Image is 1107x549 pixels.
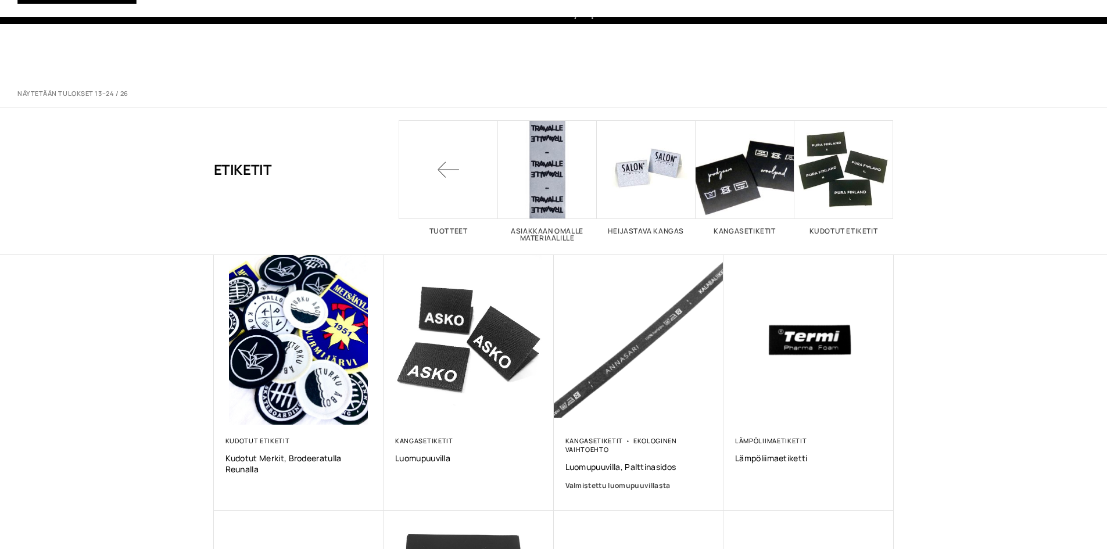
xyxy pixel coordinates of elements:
a: Visit product category Asiakkaan omalle materiaalille [498,120,597,242]
a: Lämpöliimaetiketit [735,436,807,445]
a: Kudotut merkit, brodeeratulla reunalla [225,453,372,475]
h2: Kangasetiketit [696,228,794,235]
a: Luomupuuvilla, palttinasidos [565,461,712,472]
h2: Asiakkaan omalle materiaalille [498,228,597,242]
a: Kangasetiketit [395,436,453,445]
a: Visit product category Kangasetiketit [696,120,794,235]
a: Ekologinen vaihtoehto [565,436,677,454]
a: Visit product category Kudotut etiketit [794,120,893,235]
h1: Etiketit [214,120,272,219]
a: Kangasetiketit [565,436,624,445]
a: Valmistettu luomupuuvillasta [565,480,712,491]
a: Kudotut etiketit [225,436,290,445]
p: Näytetään tulokset 13–24 / 26 [17,89,128,98]
h2: Tuotteet [399,228,498,235]
a: Luomupuuvilla [395,453,542,464]
span: Valmistettu luomupuuvillasta [565,480,671,490]
a: Lämpöliimaetiketti [735,453,882,464]
h2: Heijastava kangas [597,228,696,235]
a: Visit product category Heijastava kangas [597,120,696,235]
a: Tuotteet [399,120,498,235]
h2: Kudotut etiketit [794,228,893,235]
